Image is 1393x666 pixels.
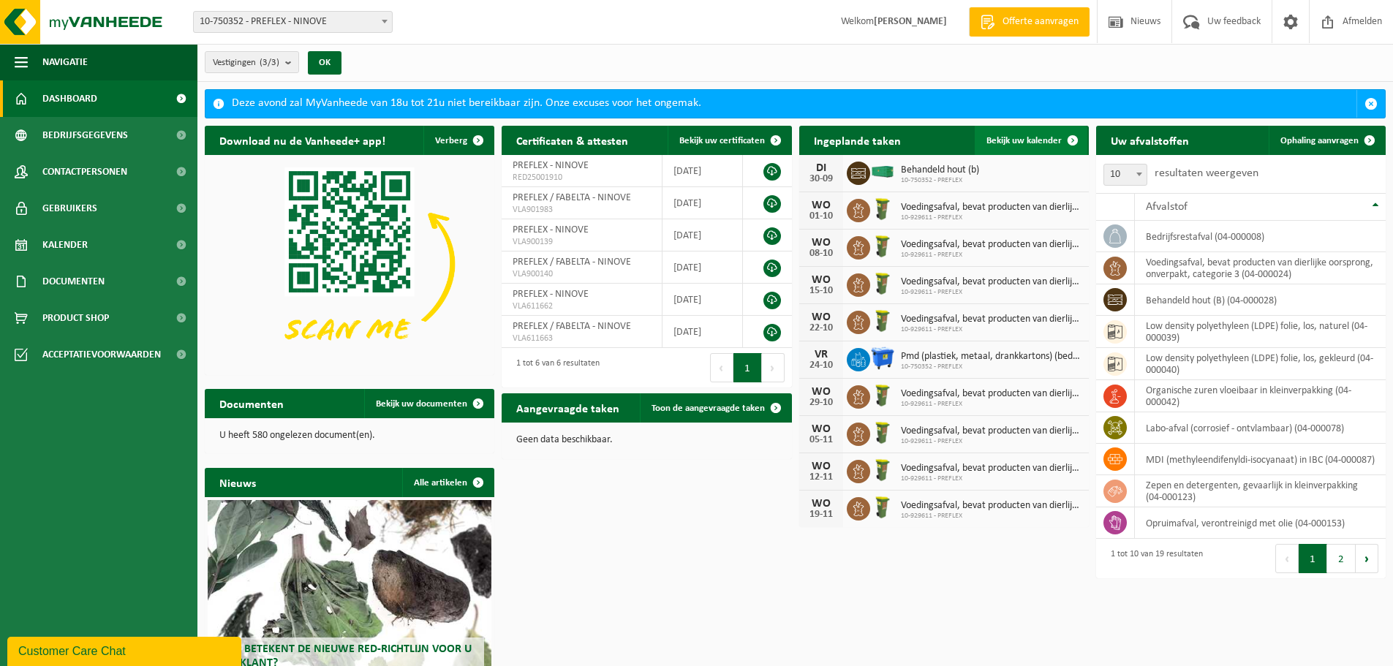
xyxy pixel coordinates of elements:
td: low density polyethyleen (LDPE) folie, los, naturel (04-000039) [1135,316,1386,348]
label: resultaten weergeven [1155,167,1258,179]
td: opruimafval, verontreinigd met olie (04-000153) [1135,507,1386,539]
a: Bekijk uw kalender [975,126,1087,155]
button: 2 [1327,544,1356,573]
span: 10-929611 - PREFLEX [901,474,1081,483]
img: WB-0060-HPE-GN-50 [870,495,895,520]
div: WO [807,200,836,211]
span: 10-929611 - PREFLEX [901,325,1081,334]
td: bedrijfsrestafval (04-000008) [1135,221,1386,252]
td: labo-afval (corrosief - ontvlambaar) (04-000078) [1135,412,1386,444]
div: 29-10 [807,398,836,408]
div: 30-09 [807,174,836,184]
span: Voedingsafval, bevat producten van dierlijke oorsprong, onverpakt, categorie 3 [901,314,1081,325]
div: Deze avond zal MyVanheede van 18u tot 21u niet bereikbaar zijn. Onze excuses voor het ongemak. [232,90,1356,118]
div: WO [807,423,836,435]
span: VLA611662 [513,300,651,312]
td: behandeld hout (B) (04-000028) [1135,284,1386,316]
td: [DATE] [662,284,742,316]
span: Voedingsafval, bevat producten van dierlijke oorsprong, onverpakt, categorie 3 [901,239,1081,251]
td: [DATE] [662,251,742,284]
td: low density polyethyleen (LDPE) folie, los, gekleurd (04-000040) [1135,348,1386,380]
span: Vestigingen [213,52,279,74]
a: Offerte aanvragen [969,7,1090,37]
span: Navigatie [42,44,88,80]
div: 1 tot 10 van 19 resultaten [1103,542,1203,575]
p: U heeft 580 ongelezen document(en). [219,431,480,441]
span: Voedingsafval, bevat producten van dierlijke oorsprong, onverpakt, categorie 3 [901,202,1081,213]
span: 10-929611 - PREFLEX [901,512,1081,521]
td: organische zuren vloeibaar in kleinverpakking (04-000042) [1135,380,1386,412]
p: Geen data beschikbaar. [516,435,777,445]
button: Verberg [423,126,493,155]
count: (3/3) [260,58,279,67]
td: [DATE] [662,219,742,251]
img: WB-0060-HPE-GN-50 [870,309,895,333]
div: 1 tot 6 van 6 resultaten [509,352,600,384]
div: WO [807,461,836,472]
h2: Ingeplande taken [799,126,916,154]
div: 01-10 [807,211,836,222]
span: 10-929611 - PREFLEX [901,437,1081,446]
span: Dashboard [42,80,97,117]
button: Next [762,353,785,382]
span: 10-750352 - PREFLEX - NINOVE [194,12,392,32]
div: 15-10 [807,286,836,296]
div: VR [807,349,836,360]
button: Previous [1275,544,1299,573]
div: WO [807,386,836,398]
td: zepen en detergenten, gevaarlijk in kleinverpakking (04-000123) [1135,475,1386,507]
span: Ophaling aanvragen [1280,136,1359,145]
img: WB-0060-HPE-GN-50 [870,271,895,296]
span: VLA901983 [513,204,651,216]
span: PREFLEX / FABELTA - NINOVE [513,257,631,268]
h2: Uw afvalstoffen [1096,126,1204,154]
div: WO [807,237,836,249]
span: VLA611663 [513,333,651,344]
h2: Aangevraagde taken [502,393,634,422]
span: Bekijk uw documenten [376,399,467,409]
button: 1 [733,353,762,382]
span: Voedingsafval, bevat producten van dierlijke oorsprong, onverpakt, categorie 3 [901,276,1081,288]
span: Voedingsafval, bevat producten van dierlijke oorsprong, onverpakt, categorie 3 [901,388,1081,400]
td: voedingsafval, bevat producten van dierlijke oorsprong, onverpakt, categorie 3 (04-000024) [1135,252,1386,284]
h2: Documenten [205,389,298,417]
button: Previous [710,353,733,382]
button: Next [1356,544,1378,573]
td: [DATE] [662,316,742,348]
span: Behandeld hout (b) [901,164,979,176]
span: Pmd (plastiek, metaal, drankkartons) (bedrijven) [901,351,1081,363]
span: PREFLEX / FABELTA - NINOVE [513,321,631,332]
span: Voedingsafval, bevat producten van dierlijke oorsprong, onverpakt, categorie 3 [901,425,1081,437]
img: Download de VHEPlus App [205,155,494,372]
span: 10 [1104,164,1147,185]
h2: Download nu de Vanheede+ app! [205,126,400,154]
a: Bekijk uw documenten [364,389,493,418]
span: Acceptatievoorwaarden [42,336,161,373]
span: 10-750352 - PREFLEX [901,176,979,185]
span: PREFLEX - NINOVE [513,160,589,171]
span: VLA900139 [513,236,651,248]
td: MDI (methyleendifenyldi-isocyanaat) in IBC (04-000087) [1135,444,1386,475]
span: VLA900140 [513,268,651,280]
span: 10-929611 - PREFLEX [901,288,1081,297]
span: Bekijk uw kalender [986,136,1062,145]
img: WB-0060-HPE-GN-50 [870,458,895,483]
a: Ophaling aanvragen [1269,126,1384,155]
img: HK-XC-40-GN-00 [870,165,895,178]
span: Gebruikers [42,190,97,227]
span: 10-750352 - PREFLEX - NINOVE [193,11,393,33]
img: WB-1100-HPE-BE-01 [870,346,895,371]
span: Contactpersonen [42,154,127,190]
button: 1 [1299,544,1327,573]
td: [DATE] [662,187,742,219]
div: 19-11 [807,510,836,520]
div: 12-11 [807,472,836,483]
span: Kalender [42,227,88,263]
div: WO [807,498,836,510]
button: Vestigingen(3/3) [205,51,299,73]
span: Bedrijfsgegevens [42,117,128,154]
img: WB-0060-HPE-GN-50 [870,197,895,222]
span: Product Shop [42,300,109,336]
span: Documenten [42,263,105,300]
